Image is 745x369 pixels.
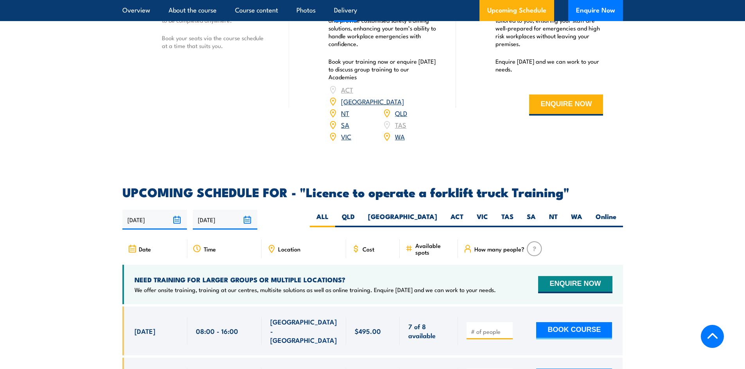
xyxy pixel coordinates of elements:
label: WA [564,212,589,227]
h2: UPCOMING SCHEDULE FOR - "Licence to operate a forklift truck Training" [122,186,623,197]
span: Cost [363,246,374,252]
label: ACT [444,212,470,227]
input: To date [193,210,257,230]
span: 7 of 8 available [408,322,449,340]
p: Book your seats via the course schedule at a time that suits you. [162,34,270,50]
span: [GEOGRAPHIC_DATA] - [GEOGRAPHIC_DATA] [270,317,337,344]
label: NT [542,212,564,227]
a: SA [341,120,349,129]
span: 08:00 - 16:00 [196,326,238,335]
input: # of people [471,328,510,335]
p: We offer onsite training, training at our centres, multisite solutions as well as online training... [135,286,496,294]
span: [DATE] [135,326,155,335]
label: QLD [335,212,361,227]
a: VIC [341,132,351,141]
button: ENQUIRE NOW [538,276,612,293]
p: Enquire [DATE] and we can work to your needs. [495,57,603,73]
a: [GEOGRAPHIC_DATA] [341,96,404,106]
span: How many people? [474,246,524,252]
span: $495.00 [355,326,381,335]
label: [GEOGRAPHIC_DATA] [361,212,444,227]
label: ALL [310,212,335,227]
label: Online [589,212,623,227]
p: Our Academies are located nationally and provide customised safety training solutions, enhancing ... [329,9,436,48]
input: From date [122,210,187,230]
button: BOOK COURSE [536,322,612,339]
span: Location [278,246,300,252]
h4: NEED TRAINING FOR LARGER GROUPS OR MULTIPLE LOCATIONS? [135,275,496,284]
a: QLD [395,108,407,118]
p: Book your training now or enquire [DATE] to discuss group training to our Academies [329,57,436,81]
span: Date [139,246,151,252]
a: WA [395,132,405,141]
a: NT [341,108,349,118]
label: SA [520,212,542,227]
label: TAS [495,212,520,227]
label: VIC [470,212,495,227]
span: Time [204,246,216,252]
button: ENQUIRE NOW [529,94,603,116]
span: Available spots [415,242,452,255]
p: We offer convenient nationwide training tailored to you, ensuring your staff are well-prepared fo... [495,9,603,48]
